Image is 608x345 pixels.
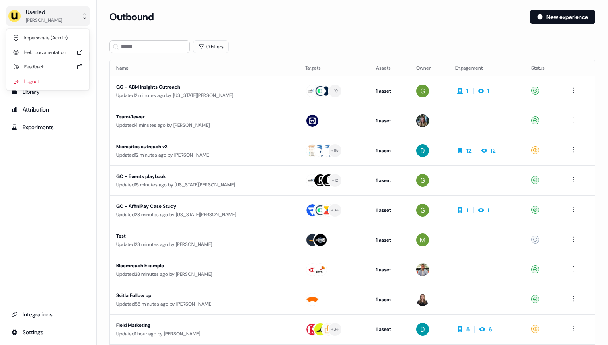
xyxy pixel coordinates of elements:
div: Impersonate (Admin) [10,31,86,45]
div: Help documentation [10,45,86,60]
div: [PERSON_NAME] [26,16,62,24]
div: Userled[PERSON_NAME] [6,29,89,90]
button: Userled[PERSON_NAME] [6,6,90,26]
div: Userled [26,8,62,16]
div: Feedback [10,60,86,74]
div: Logout [10,74,86,89]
